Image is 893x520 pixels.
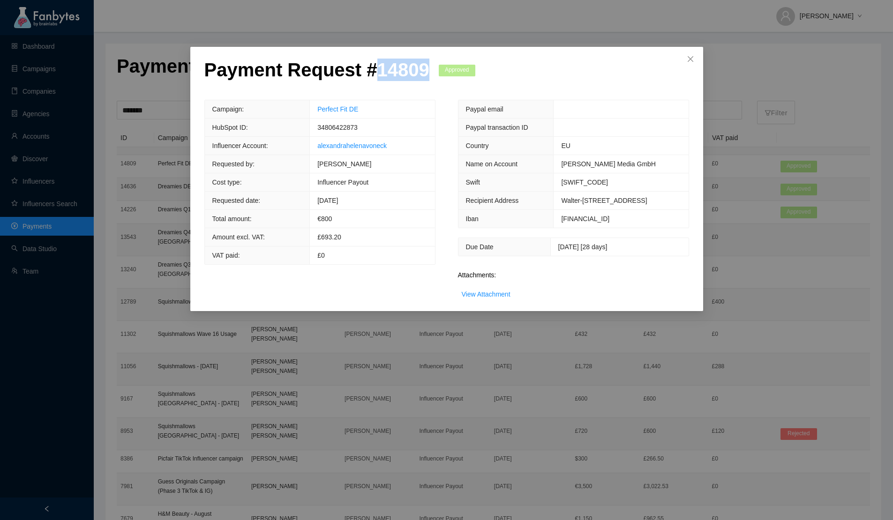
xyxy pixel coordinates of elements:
span: Recipient Address [466,197,519,204]
span: VAT paid: [212,252,240,259]
span: Cost type: [212,178,242,186]
span: Total amount: [212,215,252,223]
span: [DATE] [28 days] [558,243,608,251]
span: close [687,55,694,63]
span: Campaign: [212,105,244,113]
a: alexandrahelenavoneck [317,142,387,149]
span: [DATE] [317,197,338,204]
a: View Attachment [462,290,510,298]
span: 34806422873 [317,124,358,131]
span: Requested date: [212,197,261,204]
span: [SWIFT_CODE] [561,178,608,186]
span: Requested by: [212,160,255,168]
span: Paypal email [466,105,503,113]
span: EU [561,142,570,149]
a: Perfect Fit DE [317,105,358,113]
span: Influencer Payout [317,178,368,186]
span: Country [466,142,489,149]
span: HubSpot ID: [212,124,248,131]
span: [PERSON_NAME] Media GmbH [561,160,656,168]
span: Amount excl. VAT: [212,233,265,241]
span: Due Date [466,243,494,251]
button: Close [678,47,703,72]
span: Paypal transaction ID [466,124,528,131]
span: € 800 [317,215,332,223]
span: Iban [466,215,479,223]
span: Influencer Account: [212,142,268,149]
span: [FINANCIAL_ID] [561,215,609,223]
span: Approved [439,65,475,76]
p: Payment Request # 14809 [204,59,429,81]
span: £693.20 [317,233,341,241]
span: Swift [466,178,480,186]
span: Walter-[STREET_ADDRESS] [561,197,647,204]
span: £0 [317,252,325,259]
span: Name on Account [466,160,518,168]
span: [PERSON_NAME] [317,160,371,168]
